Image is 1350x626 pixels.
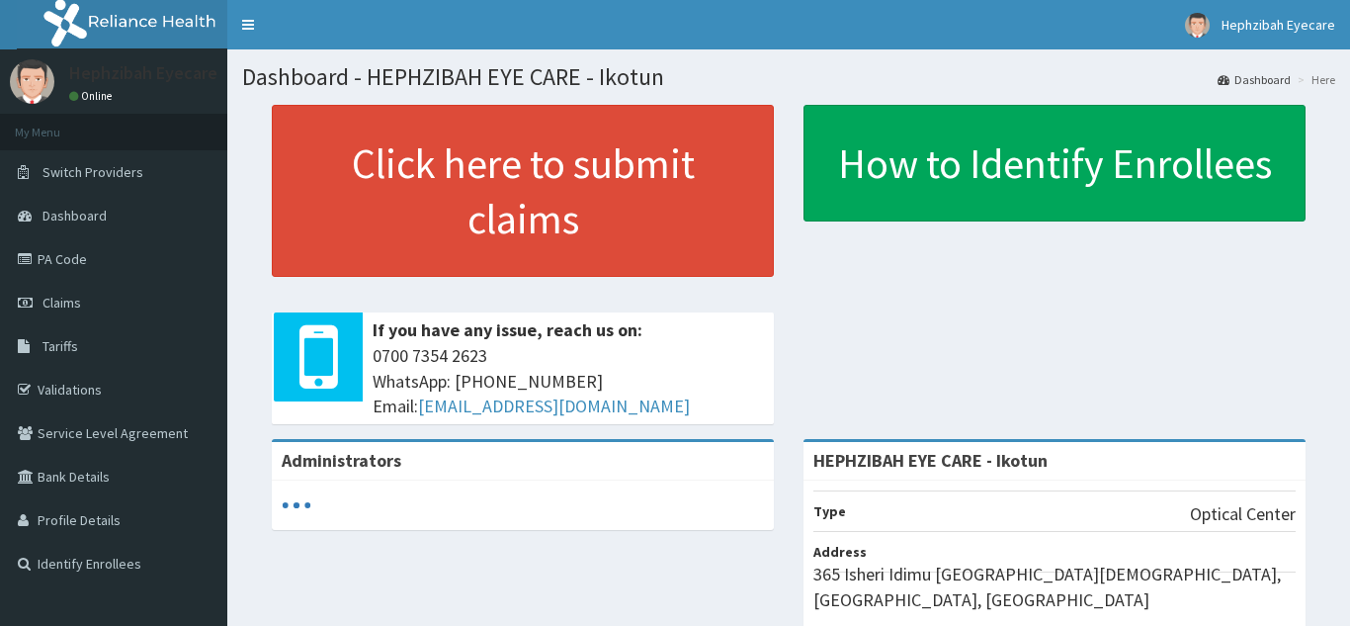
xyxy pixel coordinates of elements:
[242,64,1335,90] h1: Dashboard - HEPHZIBAH EYE CARE - Ikotun
[803,105,1306,222] a: How to Identify Enrollees
[1190,501,1296,527] p: Optical Center
[1218,71,1291,88] a: Dashboard
[1293,71,1335,88] li: Here
[69,64,217,82] p: Hephzibah Eyecare
[42,207,107,224] span: Dashboard
[373,343,764,419] span: 0700 7354 2623 WhatsApp: [PHONE_NUMBER] Email:
[1222,16,1335,34] span: Hephzibah Eyecare
[282,449,401,472] b: Administrators
[813,543,867,561] b: Address
[813,449,1048,472] strong: HEPHZIBAH EYE CARE - Ikotun
[282,491,311,520] svg: audio-loading
[42,163,143,181] span: Switch Providers
[1185,13,1210,38] img: User Image
[10,59,54,104] img: User Image
[42,337,78,355] span: Tariffs
[813,502,846,520] b: Type
[813,562,1296,612] p: 365 Isheri Idimu [GEOGRAPHIC_DATA][DEMOGRAPHIC_DATA], [GEOGRAPHIC_DATA], [GEOGRAPHIC_DATA]
[69,89,117,103] a: Online
[42,294,81,312] span: Claims
[373,318,642,341] b: If you have any issue, reach us on:
[272,105,774,277] a: Click here to submit claims
[418,395,690,417] a: [EMAIL_ADDRESS][DOMAIN_NAME]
